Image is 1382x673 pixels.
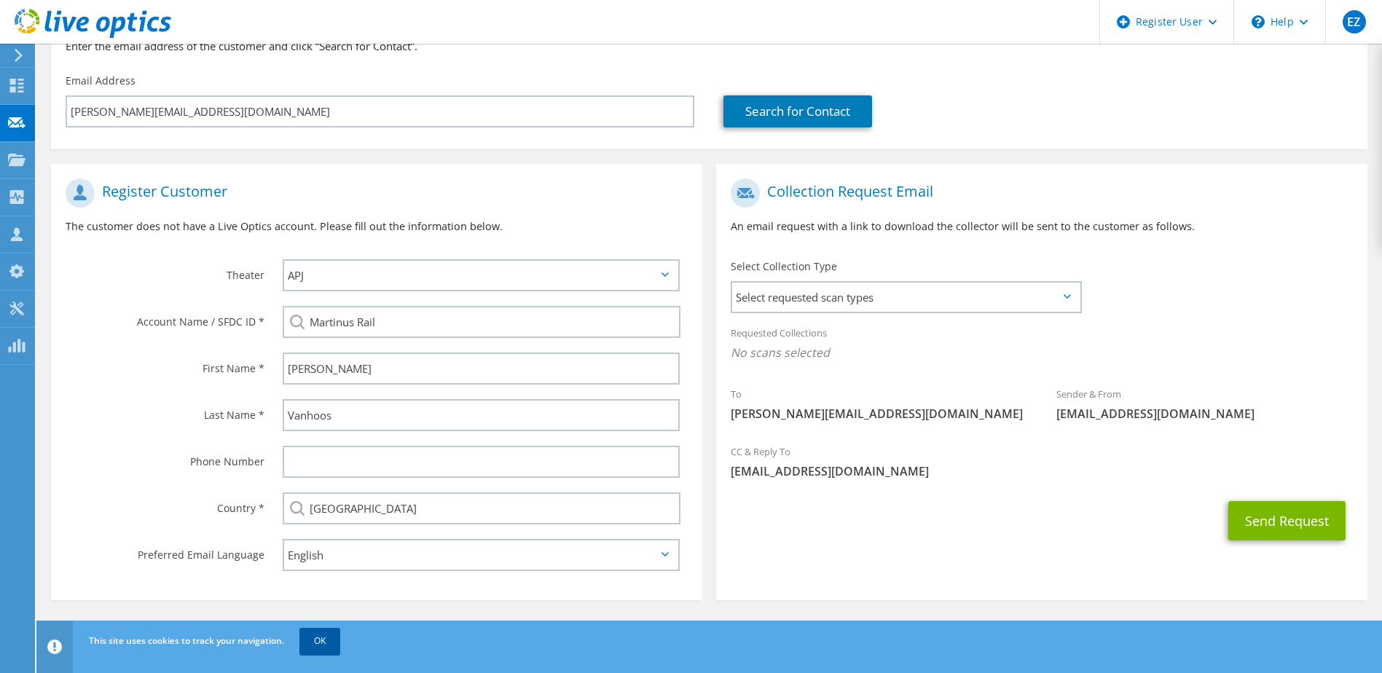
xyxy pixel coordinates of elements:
label: Account Name / SFDC ID * [66,306,264,329]
p: The customer does not have a Live Optics account. Please fill out the information below. [66,219,687,235]
span: No scans selected [731,345,1352,361]
a: OK [299,628,340,654]
label: Theater [66,259,264,283]
div: To [716,379,1042,429]
label: Country * [66,492,264,516]
div: Requested Collections [716,318,1367,371]
label: Email Address [66,74,136,88]
h3: Enter the email address of the customer and click “Search for Contact”. [66,38,1353,54]
span: Select requested scan types [732,283,1079,312]
label: Last Name * [66,399,264,422]
label: Phone Number [66,446,264,469]
span: [EMAIL_ADDRESS][DOMAIN_NAME] [1056,406,1353,422]
label: Preferred Email Language [66,539,264,562]
span: [PERSON_NAME][EMAIL_ADDRESS][DOMAIN_NAME] [731,406,1027,422]
div: Sender & From [1042,379,1367,429]
span: [EMAIL_ADDRESS][DOMAIN_NAME] [731,463,1352,479]
button: Send Request [1228,501,1346,540]
h1: Collection Request Email [731,178,1345,208]
label: Select Collection Type [731,259,837,274]
div: CC & Reply To [716,436,1367,487]
label: First Name * [66,353,264,376]
span: This site uses cookies to track your navigation. [89,634,284,647]
span: EZ [1343,10,1366,34]
p: An email request with a link to download the collector will be sent to the customer as follows. [731,219,1352,235]
a: Search for Contact [723,95,872,127]
svg: \n [1252,15,1265,28]
h1: Register Customer [66,178,680,208]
